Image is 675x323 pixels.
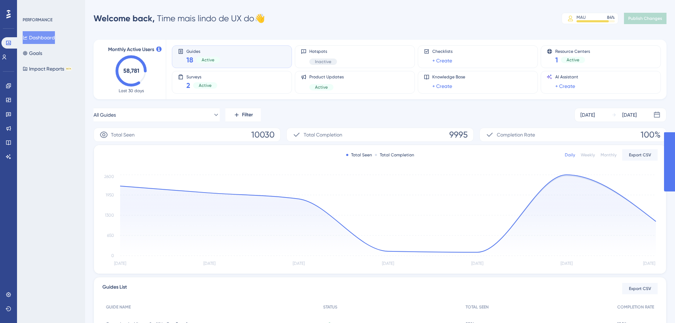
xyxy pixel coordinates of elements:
div: Total Completion [375,152,414,158]
button: Dashboard [23,31,55,44]
button: Goals [23,47,42,60]
div: BETA [66,67,72,71]
span: Export CSV [629,286,651,291]
span: Inactive [315,59,331,65]
button: Publish Changes [624,13,666,24]
div: PERFORMANCE [23,17,52,23]
tspan: [DATE] [471,261,483,266]
span: Resource Centers [555,49,590,54]
span: GUIDE NAME [106,304,131,310]
tspan: 650 [107,233,114,238]
tspan: 1950 [106,193,114,197]
span: 18 [186,55,193,65]
tspan: [DATE] [561,261,573,266]
button: Export CSV [622,149,658,161]
tspan: [DATE] [382,261,394,266]
tspan: [DATE] [114,261,126,266]
span: Checklists [432,49,452,54]
span: STATUS [323,304,337,310]
span: 10030 [251,129,275,140]
span: Last 30 days [119,88,144,94]
div: [DATE] [622,111,637,119]
tspan: 1300 [105,213,114,218]
div: MAU [576,15,586,20]
span: COMPLETION RATE [617,304,654,310]
div: Daily [565,152,575,158]
span: Guides [186,49,220,54]
tspan: 0 [111,253,114,258]
button: Export CSV [622,283,658,294]
span: Export CSV [629,152,651,158]
iframe: UserGuiding AI Assistant Launcher [645,295,666,316]
div: Time mais lindo de UX do 👋 [94,13,265,24]
span: AI Assistant [555,74,578,80]
span: Surveys [186,74,217,79]
tspan: [DATE] [293,261,305,266]
span: Active [315,84,328,90]
span: All Guides [94,111,116,119]
span: Active [567,57,579,63]
span: Product Updates [309,74,344,80]
text: 58,781 [123,67,139,74]
div: [DATE] [580,111,595,119]
div: Total Seen [346,152,372,158]
a: + Create [555,82,575,90]
span: Monthly Active Users [108,45,154,54]
span: Active [199,83,212,88]
span: 100% [641,129,660,140]
span: Completion Rate [497,130,535,139]
span: 2 [186,80,190,90]
tspan: [DATE] [203,261,215,266]
div: Weekly [581,152,595,158]
span: 1 [555,55,558,65]
span: Total Completion [304,130,342,139]
span: Welcome back, [94,13,155,23]
button: All Guides [94,108,220,122]
span: Knowledge Base [432,74,465,80]
span: Active [202,57,214,63]
span: Guides List [102,283,127,294]
a: + Create [432,56,452,65]
span: Total Seen [111,130,135,139]
div: 84 % [607,15,615,20]
span: TOTAL SEEN [466,304,489,310]
div: Monthly [601,152,617,158]
span: 9995 [449,129,468,140]
span: Filter [242,111,253,119]
span: Publish Changes [628,16,662,21]
a: + Create [432,82,452,90]
tspan: [DATE] [643,261,655,266]
button: Impact ReportsBETA [23,62,72,75]
tspan: 2600 [104,174,114,179]
span: Hotspots [309,49,337,54]
button: Filter [225,108,261,122]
